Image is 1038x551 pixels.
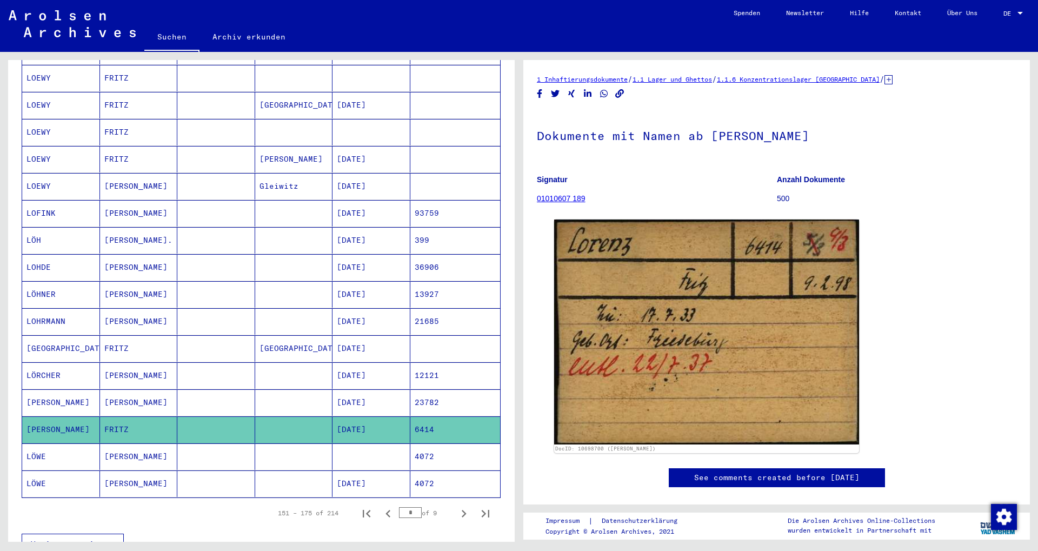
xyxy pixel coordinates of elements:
mat-cell: LÖHNER [22,281,100,308]
button: Share on Twitter [550,87,561,101]
mat-cell: Gleiwitz [255,173,333,200]
div: 151 – 175 of 214 [278,508,338,518]
p: wurden entwickelt in Partnerschaft mit [788,526,935,535]
mat-cell: [DATE] [332,254,410,281]
mat-cell: 6414 [410,416,501,443]
a: DocID: 10698700 ([PERSON_NAME]) [555,446,656,452]
mat-cell: [PERSON_NAME] [100,443,178,470]
mat-cell: [DATE] [332,470,410,497]
span: Weniger anzeigen [31,539,109,549]
span: / [712,74,717,84]
mat-cell: [DATE] [332,362,410,389]
mat-cell: FRITZ [100,146,178,172]
div: Zustimmung ändern [990,503,1016,529]
a: 01010607 189 [537,194,585,203]
mat-cell: 12121 [410,362,501,389]
mat-cell: LOFINK [22,200,100,227]
mat-cell: [PERSON_NAME] [100,200,178,227]
a: Suchen [144,24,199,52]
mat-cell: 4072 [410,443,501,470]
mat-cell: LOEWY [22,92,100,118]
mat-cell: LÖH [22,227,100,254]
img: Zustimmung ändern [991,504,1017,530]
button: Share on LinkedIn [582,87,594,101]
p: Die Arolsen Archives Online-Collections [788,516,935,526]
mat-cell: [DATE] [332,308,410,335]
a: 1.1 Lager und Ghettos [633,75,712,83]
mat-cell: 93759 [410,200,501,227]
mat-cell: [GEOGRAPHIC_DATA] [22,335,100,362]
div: of 9 [399,508,453,518]
span: DE [1003,10,1015,17]
mat-cell: [PERSON_NAME] [255,146,333,172]
button: Share on WhatsApp [598,87,610,101]
img: Arolsen_neg.svg [9,10,136,37]
a: Impressum [545,515,588,527]
mat-cell: LÖRCHER [22,362,100,389]
mat-cell: FRITZ [100,416,178,443]
mat-cell: [DATE] [332,281,410,308]
mat-cell: [PERSON_NAME] [22,416,100,443]
mat-cell: 13927 [410,281,501,308]
mat-cell: 36906 [410,254,501,281]
button: Copy link [614,87,626,101]
b: Signatur [537,175,568,184]
img: yv_logo.png [978,512,1019,539]
a: See comments created before [DATE] [694,472,860,483]
mat-cell: LOEWY [22,173,100,200]
mat-cell: 399 [410,227,501,254]
button: Share on Facebook [534,87,545,101]
mat-cell: [DATE] [332,92,410,118]
mat-cell: FRITZ [100,92,178,118]
mat-cell: LOHDE [22,254,100,281]
mat-cell: LÖWE [22,443,100,470]
mat-cell: 4072 [410,470,501,497]
a: 1.1.6 Konzentrationslager [GEOGRAPHIC_DATA] [717,75,880,83]
a: Archiv erkunden [199,24,298,50]
mat-cell: [DATE] [332,200,410,227]
button: Last page [475,502,496,524]
mat-cell: [DATE] [332,389,410,416]
mat-cell: [PERSON_NAME] [100,308,178,335]
mat-cell: LOEWY [22,146,100,172]
mat-cell: FRITZ [100,119,178,145]
mat-cell: [DATE] [332,173,410,200]
mat-cell: [PERSON_NAME] [100,173,178,200]
h1: Dokumente mit Namen ab [PERSON_NAME] [537,111,1016,158]
mat-cell: [PERSON_NAME] [100,281,178,308]
mat-cell: FRITZ [100,335,178,362]
div: | [545,515,690,527]
mat-cell: [DATE] [332,146,410,172]
mat-cell: LOEWY [22,119,100,145]
button: First page [356,502,377,524]
mat-cell: FRITZ [100,65,178,91]
mat-cell: [PERSON_NAME] [100,470,178,497]
mat-cell: [PERSON_NAME] [100,362,178,389]
img: 001.jpg [554,220,859,444]
mat-cell: 21685 [410,308,501,335]
b: Anzahl Dokumente [777,175,845,184]
mat-cell: [PERSON_NAME]. [100,227,178,254]
mat-cell: [PERSON_NAME] [100,389,178,416]
button: Previous page [377,502,399,524]
mat-cell: 23782 [410,389,501,416]
mat-cell: [DATE] [332,227,410,254]
a: 1 Inhaftierungsdokumente [537,75,628,83]
mat-cell: [GEOGRAPHIC_DATA] [255,335,333,362]
mat-cell: [PERSON_NAME] [22,389,100,416]
p: 500 [777,193,1016,204]
mat-cell: LÖWE [22,470,100,497]
button: Next page [453,502,475,524]
span: / [628,74,633,84]
mat-cell: [DATE] [332,416,410,443]
span: / [880,74,884,84]
mat-cell: LOEWY [22,65,100,91]
a: Datenschutzerklärung [593,515,690,527]
mat-cell: [PERSON_NAME] [100,254,178,281]
mat-cell: LOHRMANN [22,308,100,335]
button: Share on Xing [566,87,577,101]
p: Copyright © Arolsen Archives, 2021 [545,527,690,536]
mat-cell: [GEOGRAPHIC_DATA] [255,92,333,118]
mat-cell: [DATE] [332,335,410,362]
